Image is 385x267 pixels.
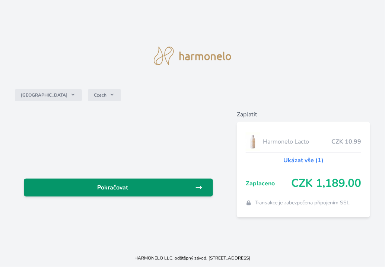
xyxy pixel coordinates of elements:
[246,179,291,188] span: Zaplaceno
[331,137,361,146] span: CZK 10.99
[24,179,213,197] a: Pokračovat
[88,89,121,101] button: Czech
[255,199,350,207] span: Transakce je zabezpečena připojením SSL
[30,183,195,192] span: Pokračovat
[237,110,370,119] h6: Zaplatit
[263,137,331,146] span: Harmonelo Lacto
[15,89,82,101] button: [GEOGRAPHIC_DATA]
[94,92,106,98] span: Czech
[291,177,361,190] span: CZK 1,189.00
[21,92,67,98] span: [GEOGRAPHIC_DATA]
[154,47,231,65] img: logo.svg
[246,132,260,151] img: CLEAN_LACTO_se_stinem_x-hi-lo.jpg
[283,156,324,165] a: Ukázat vše (1)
